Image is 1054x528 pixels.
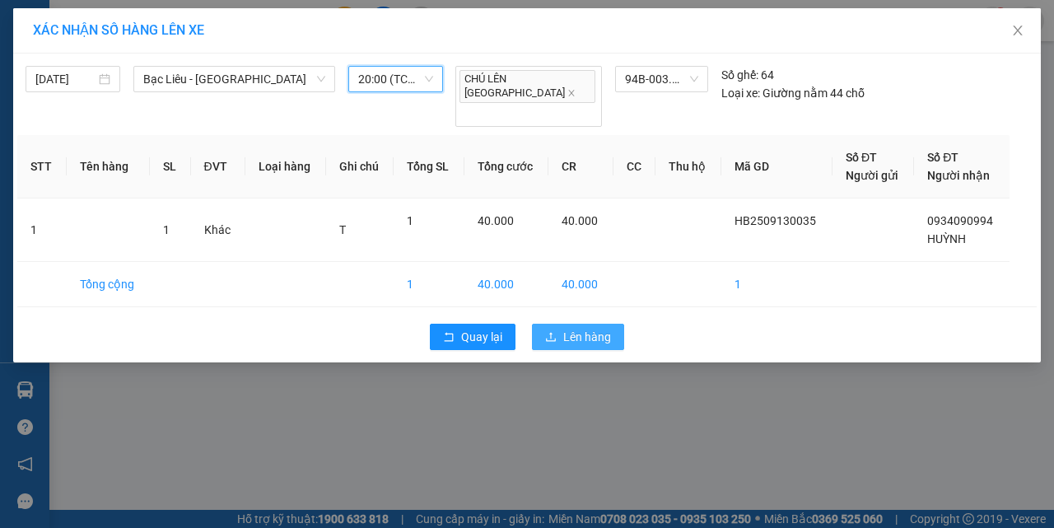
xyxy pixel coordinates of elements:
[625,67,698,91] span: 94B-003.31
[548,262,613,307] td: 40.000
[613,135,656,199] th: CC
[1011,24,1024,37] span: close
[394,262,464,307] td: 1
[721,84,760,102] span: Loại xe:
[150,135,191,199] th: SL
[721,262,832,307] td: 1
[7,57,314,77] li: 0946 508 595
[191,135,245,199] th: ĐVT
[430,324,515,350] button: rollbackQuay lại
[478,214,514,227] span: 40.000
[548,135,613,199] th: CR
[846,151,877,164] span: Số ĐT
[655,135,721,199] th: Thu hộ
[927,151,958,164] span: Số ĐT
[927,169,990,182] span: Người nhận
[461,328,502,346] span: Quay lại
[846,169,898,182] span: Người gửi
[339,223,346,236] span: T
[407,214,413,227] span: 1
[95,60,108,73] span: phone
[721,66,758,84] span: Số ghế:
[394,135,464,199] th: Tổng SL
[443,331,455,344] span: rollback
[721,66,774,84] div: 64
[7,36,314,57] li: 995 [PERSON_NAME]
[67,135,150,199] th: Tên hàng
[143,67,325,91] span: Bạc Liêu - Sài Gòn
[163,223,170,236] span: 1
[358,67,433,91] span: 20:00 (TC) - 94B-003.31
[562,214,598,227] span: 40.000
[245,135,326,199] th: Loại hàng
[995,8,1041,54] button: Close
[459,70,595,103] span: CHÚ LÊN [GEOGRAPHIC_DATA]
[464,262,548,307] td: 40.000
[545,331,557,344] span: upload
[567,89,576,97] span: close
[532,324,624,350] button: uploadLên hàng
[721,135,832,199] th: Mã GD
[721,84,865,102] div: Giường nằm 44 chỗ
[7,103,191,130] b: GỬI : VP Hoà Bình
[316,74,326,84] span: down
[927,214,993,227] span: 0934090994
[735,214,816,227] span: HB2509130035
[95,11,219,31] b: Nhà Xe Hà My
[33,22,204,38] span: XÁC NHẬN SỐ HÀNG LÊN XE
[326,135,394,199] th: Ghi chú
[95,40,108,53] span: environment
[927,232,966,245] span: HUỲNH
[464,135,548,199] th: Tổng cước
[563,328,611,346] span: Lên hàng
[17,199,67,262] td: 1
[35,70,96,88] input: 13/09/2025
[17,135,67,199] th: STT
[191,199,245,262] td: Khác
[67,262,150,307] td: Tổng cộng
